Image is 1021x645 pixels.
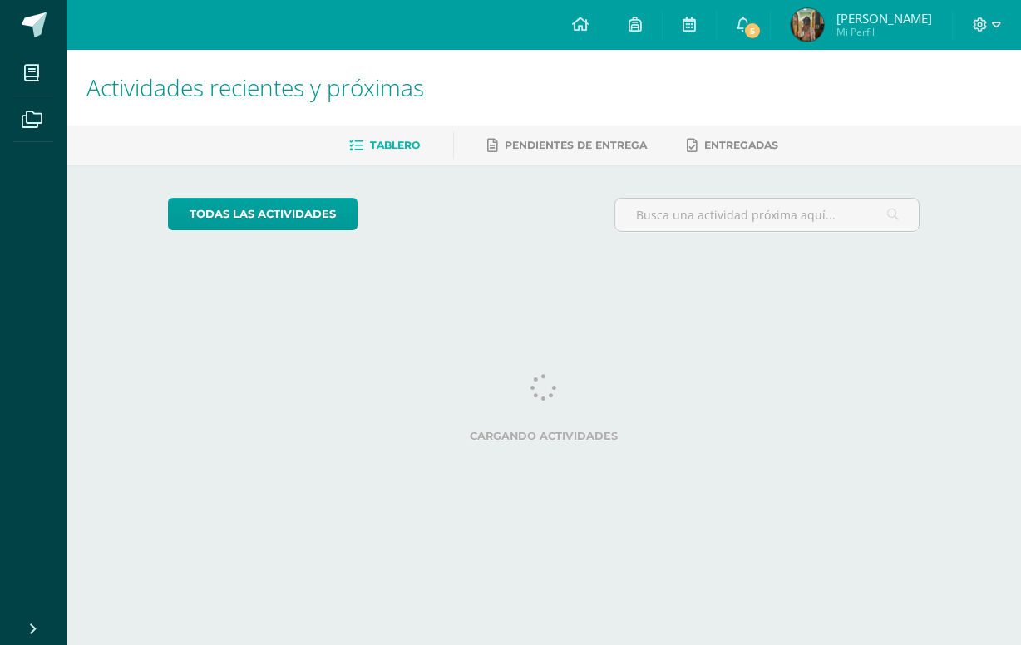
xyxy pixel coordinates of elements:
a: todas las Actividades [168,198,358,230]
span: Pendientes de entrega [505,139,647,151]
a: Pendientes de entrega [487,132,647,159]
a: Tablero [349,132,420,159]
span: Entregadas [704,139,778,151]
span: Mi Perfil [836,25,932,39]
img: f1fa2f27fd1c328a2a43e8cbfda09add.png [791,8,824,42]
input: Busca una actividad próxima aquí... [615,199,920,231]
a: Entregadas [687,132,778,159]
span: Tablero [370,139,420,151]
label: Cargando actividades [168,430,920,442]
span: [PERSON_NAME] [836,10,932,27]
span: Actividades recientes y próximas [86,71,424,103]
span: 5 [743,22,762,40]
